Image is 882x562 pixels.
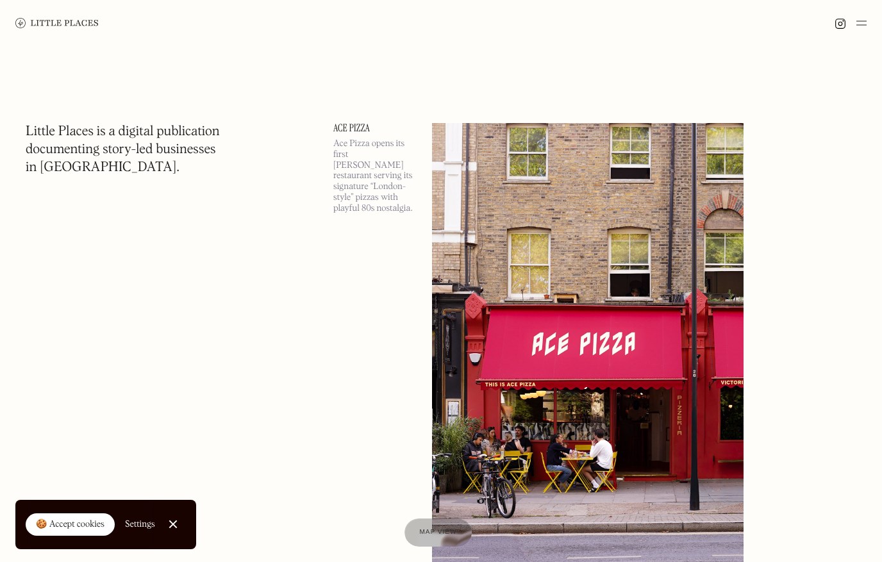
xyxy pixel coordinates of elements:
[160,511,186,537] a: Close Cookie Popup
[125,510,155,539] a: Settings
[26,513,115,536] a: 🍪 Accept cookies
[26,123,220,177] h1: Little Places is a digital publication documenting story-led businesses in [GEOGRAPHIC_DATA].
[420,529,457,536] span: Map view
[36,518,104,531] div: 🍪 Accept cookies
[404,518,472,547] a: Map view
[125,520,155,529] div: Settings
[172,524,173,525] div: Close Cookie Popup
[333,123,417,133] a: Ace Pizza
[333,138,417,214] p: Ace Pizza opens its first [PERSON_NAME] restaurant serving its signature “London-style” pizzas wi...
